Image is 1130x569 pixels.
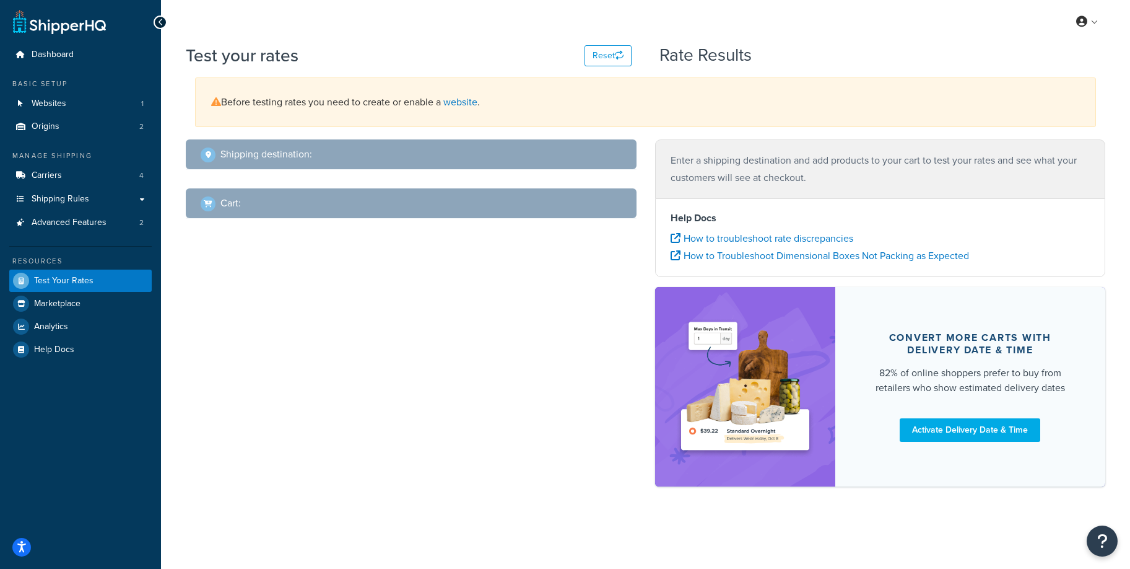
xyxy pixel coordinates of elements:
a: Websites1 [9,92,152,115]
button: Open Resource Center [1087,526,1118,557]
h2: Shipping destination : [220,149,312,160]
a: Analytics [9,315,152,338]
span: 4 [139,170,144,181]
a: Test Your Rates [9,270,152,292]
h4: Help Docs [671,211,1090,226]
span: Origins [32,121,59,132]
div: Convert more carts with delivery date & time [865,332,1076,356]
div: Manage Shipping [9,151,152,161]
span: Carriers [32,170,62,181]
span: Websites [32,99,66,109]
span: Advanced Features [32,218,106,228]
a: Help Docs [9,338,152,361]
a: Advanced Features2 [9,211,152,234]
img: feature-image-ddt-36eae7f7280da8017bfb280eaccd9c446f90b1fe08728e4019434db127062ab4.png [674,306,817,468]
span: 2 [139,218,144,228]
li: Advanced Features [9,211,152,234]
a: Carriers4 [9,164,152,187]
p: Enter a shipping destination and add products to your cart to test your rates and see what your c... [671,152,1090,187]
a: How to Troubleshoot Dimensional Boxes Not Packing as Expected [671,249,969,263]
a: Activate Delivery Date & Time [900,418,1040,442]
a: How to troubleshoot rate discrepancies [671,231,853,245]
span: Analytics [34,322,68,332]
span: Help Docs [34,345,74,355]
div: 82% of online shoppers prefer to buy from retailers who show estimated delivery dates [865,366,1076,395]
a: Shipping Rules [9,188,152,211]
a: Marketplace [9,293,152,315]
a: Dashboard [9,43,152,66]
span: Dashboard [32,50,74,60]
div: Basic Setup [9,79,152,89]
span: Marketplace [34,299,80,309]
span: Shipping Rules [32,194,89,205]
li: Websites [9,92,152,115]
div: Before testing rates you need to create or enable a . [195,77,1096,127]
h2: Cart : [220,198,241,209]
button: Reset [585,45,632,66]
li: Origins [9,115,152,138]
h1: Test your rates [186,43,298,68]
h2: Rate Results [659,46,752,65]
li: Carriers [9,164,152,187]
span: Test Your Rates [34,276,93,286]
span: 1 [141,99,144,109]
span: 2 [139,121,144,132]
a: Origins2 [9,115,152,138]
a: website [443,95,477,109]
div: Resources [9,256,152,267]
